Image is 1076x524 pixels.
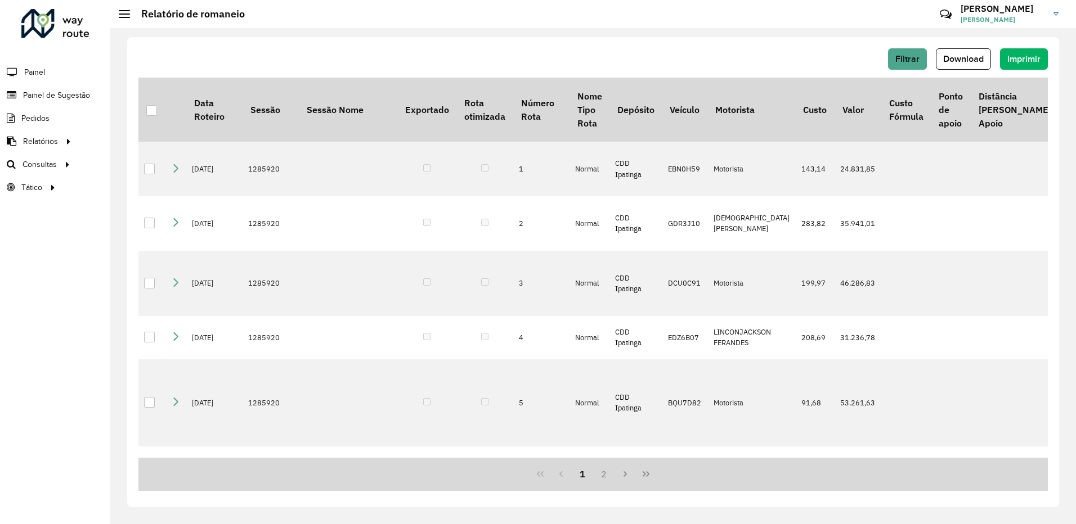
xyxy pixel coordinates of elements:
[888,48,927,70] button: Filtrar
[186,78,243,142] th: Data Roteiro
[961,15,1045,25] span: [PERSON_NAME]
[186,196,243,251] td: [DATE]
[513,251,570,316] td: 3
[835,251,881,316] td: 46.286,83
[186,316,243,360] td: [DATE]
[130,8,245,20] h2: Relatório de romaneio
[243,196,299,251] td: 1285920
[243,316,299,360] td: 1285920
[243,446,299,490] td: 1285920
[186,359,243,446] td: [DATE]
[796,78,835,142] th: Custo
[23,159,57,170] span: Consultas
[662,446,708,490] td: DNX0F60
[835,359,881,446] td: 53.261,63
[570,316,609,360] td: Normal
[835,446,881,490] td: 79.751,61
[513,359,570,446] td: 5
[299,78,397,142] th: Sessão Nome
[895,54,920,64] span: Filtrar
[513,446,570,490] td: 6
[931,78,970,142] th: Ponto de apoio
[570,446,609,490] td: Normal
[609,359,662,446] td: CDD Ipatinga
[570,78,609,142] th: Nome Tipo Rota
[662,142,708,196] td: EBN0H59
[23,89,90,101] span: Painel de Sugestão
[397,78,456,142] th: Exportado
[243,142,299,196] td: 1285920
[456,78,513,142] th: Rota otimizada
[186,251,243,316] td: [DATE]
[513,78,570,142] th: Número Rota
[662,78,708,142] th: Veículo
[708,78,796,142] th: Motorista
[513,316,570,360] td: 4
[609,196,662,251] td: CDD Ipatinga
[572,463,593,485] button: 1
[835,316,881,360] td: 31.236,78
[570,142,609,196] td: Normal
[796,251,835,316] td: 199,97
[243,78,299,142] th: Sessão
[570,251,609,316] td: Normal
[609,78,662,142] th: Depósito
[708,316,796,360] td: LINCONJACKSON FERANDES
[708,359,796,446] td: Motorista
[21,182,42,193] span: Tático
[835,78,881,142] th: Valor
[570,359,609,446] td: Normal
[835,196,881,251] td: 35.941,01
[708,142,796,196] td: Motorista
[186,142,243,196] td: [DATE]
[662,359,708,446] td: BQU7D82
[243,251,299,316] td: 1285920
[635,463,657,485] button: Last Page
[1000,48,1048,70] button: Imprimir
[796,196,835,251] td: 283,82
[796,142,835,196] td: 143,14
[615,463,636,485] button: Next Page
[21,112,50,124] span: Pedidos
[609,142,662,196] td: CDD Ipatinga
[881,78,931,142] th: Custo Fórmula
[961,3,1045,14] h3: [PERSON_NAME]
[835,142,881,196] td: 24.831,85
[662,196,708,251] td: GDR3J10
[796,446,835,490] td: 0,00
[662,316,708,360] td: EDZ6B07
[513,196,570,251] td: 2
[243,359,299,446] td: 1285920
[23,135,58,147] span: Relatórios
[796,359,835,446] td: 91,68
[708,196,796,251] td: [DEMOGRAPHIC_DATA][PERSON_NAME]
[609,251,662,316] td: CDD Ipatinga
[609,446,662,490] td: CDD Ipatinga
[936,48,991,70] button: Download
[943,54,984,64] span: Download
[570,196,609,251] td: Normal
[796,316,835,360] td: 208,69
[971,78,1059,142] th: Distância [PERSON_NAME] Apoio
[662,251,708,316] td: DCU0C91
[1007,54,1041,64] span: Imprimir
[186,446,243,490] td: [DATE]
[593,463,615,485] button: 2
[708,446,796,490] td: [PERSON_NAME]
[513,142,570,196] td: 1
[934,2,958,26] a: Contato Rápido
[24,66,45,78] span: Painel
[708,251,796,316] td: Motorista
[609,316,662,360] td: CDD Ipatinga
